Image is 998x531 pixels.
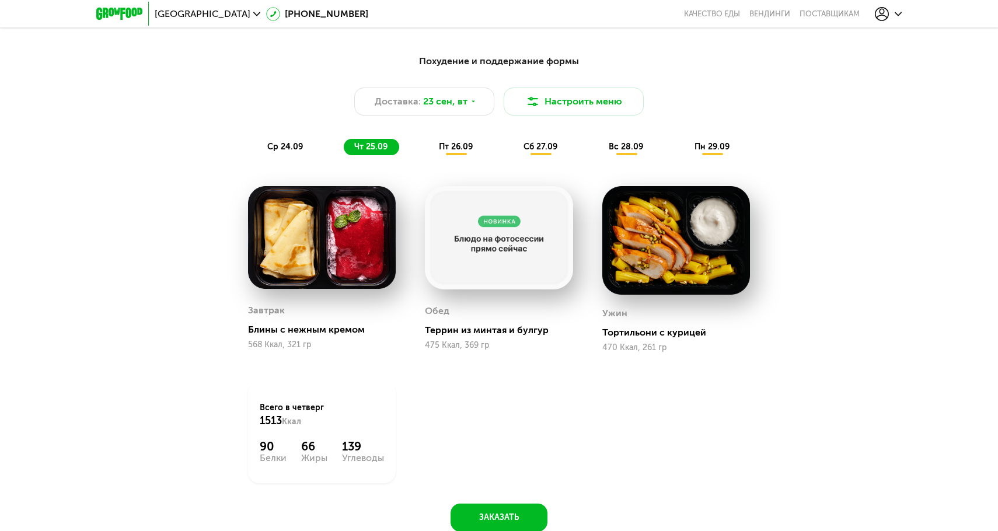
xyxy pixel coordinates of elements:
[749,9,790,19] a: Вендинги
[695,142,730,152] span: пн 29.09
[524,142,557,152] span: сб 27.09
[423,95,467,109] span: 23 сен, вт
[260,439,287,453] div: 90
[602,327,759,338] div: Тортильони с курицей
[267,142,303,152] span: ср 24.09
[155,9,250,19] span: [GEOGRAPHIC_DATA]
[504,88,644,116] button: Настроить меню
[301,439,327,453] div: 66
[425,302,449,320] div: Обед
[609,142,643,152] span: вс 28.09
[260,453,287,463] div: Белки
[266,7,368,21] a: [PHONE_NUMBER]
[301,453,327,463] div: Жиры
[282,417,301,427] span: Ккал
[800,9,860,19] div: поставщикам
[439,142,473,152] span: пт 26.09
[425,324,582,336] div: Террин из минтая и булгур
[354,142,388,152] span: чт 25.09
[342,439,384,453] div: 139
[602,343,750,352] div: 470 Ккал, 261 гр
[153,54,845,69] div: Похудение и поддержание формы
[248,340,396,350] div: 568 Ккал, 321 гр
[248,324,405,336] div: Блины с нежным кремом
[248,302,285,319] div: Завтрак
[602,305,627,322] div: Ужин
[425,341,573,350] div: 475 Ккал, 369 гр
[684,9,740,19] a: Качество еды
[375,95,421,109] span: Доставка:
[260,414,282,427] span: 1513
[260,402,384,428] div: Всего в четверг
[342,453,384,463] div: Углеводы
